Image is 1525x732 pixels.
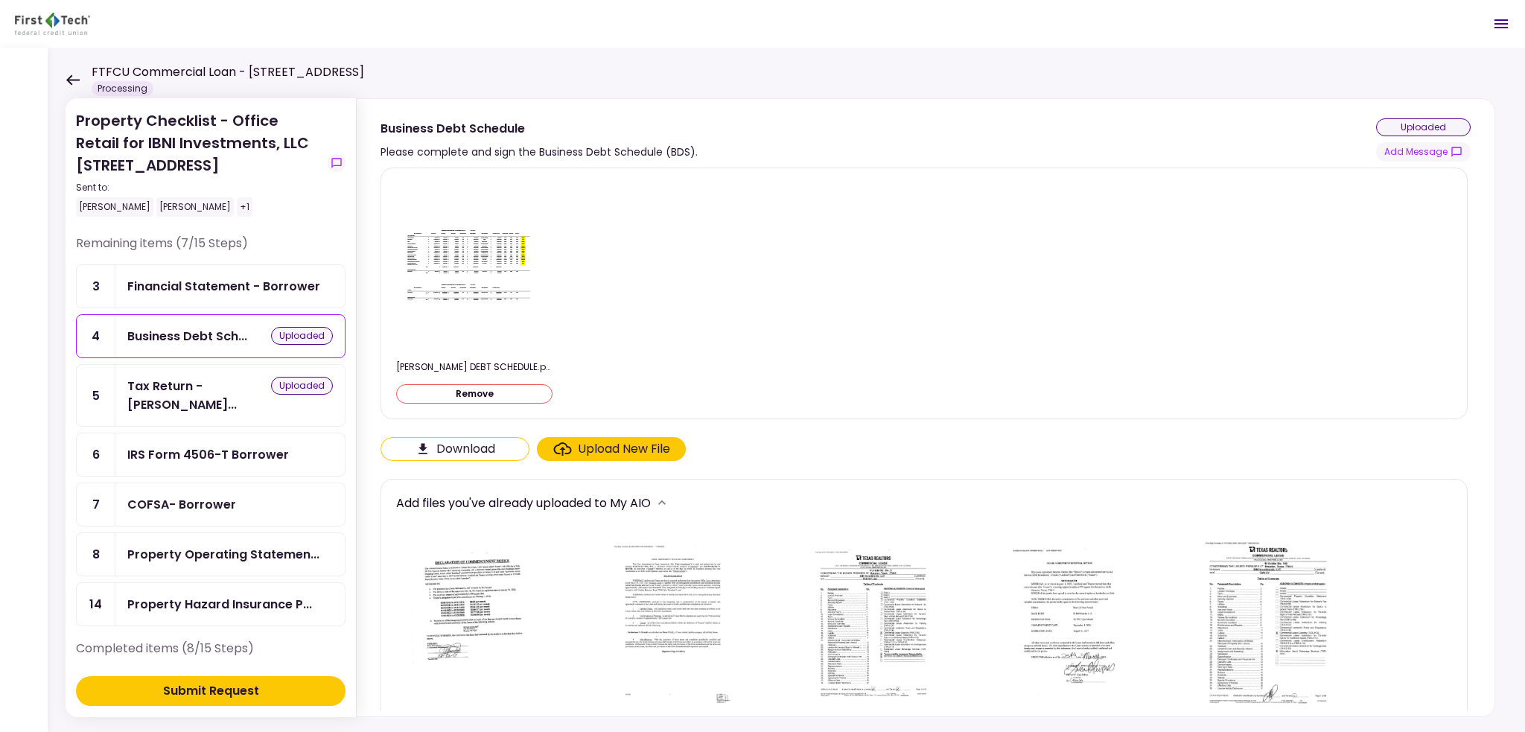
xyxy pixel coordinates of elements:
button: Remove [396,384,553,404]
a: 3Financial Statement - Borrower [76,264,346,308]
div: Business Debt Schedule [381,119,698,138]
h1: FTFCU Commercial Loan - [STREET_ADDRESS] [92,63,364,81]
a: 14Property Hazard Insurance Policy and Liability Insurance Policy [76,582,346,626]
div: 6 [77,433,115,476]
div: Business Debt Schedule [127,327,247,346]
button: Submit Request [76,676,346,706]
div: 3 [77,265,115,308]
div: 4 [77,315,115,357]
div: Property Hazard Insurance Policy and Liability Insurance Policy [127,595,312,614]
span: Click here to upload the required document [537,437,686,461]
a: 4Business Debt Scheduleuploaded [76,314,346,358]
div: COFSA- Borrower [127,495,236,514]
div: Financial Statement - Borrower [127,277,320,296]
div: Business Debt SchedulePlease complete and sign the Business Debt Schedule (BDS).uploadedshow-mess... [356,98,1495,717]
div: uploaded [271,377,333,395]
div: uploaded [1376,118,1471,136]
div: 7 [77,483,115,526]
img: Partner icon [15,13,90,35]
button: more [651,491,673,514]
div: Remaining items (7/15 Steps) [76,235,346,264]
button: show-messages [328,154,346,172]
div: Tax Return - Borrower [127,377,271,414]
div: Add files you've already uploaded to My AIO [396,494,651,512]
div: [PERSON_NAME] [76,197,153,217]
div: 5 [77,365,115,426]
div: Please complete and sign the Business Debt Schedule (BDS). [381,143,698,161]
div: 8 [77,533,115,576]
button: show-messages [1376,142,1471,162]
a: 8Property Operating Statements [76,532,346,576]
div: +1 [237,197,252,217]
div: Property Checklist - Office Retail for IBNI Investments, LLC [STREET_ADDRESS] [76,109,322,217]
div: 14 [77,583,115,626]
button: Click here to download the document [381,437,529,461]
div: [PERSON_NAME] [156,197,234,217]
a: 7COFSA- Borrower [76,483,346,526]
div: Submit Request [163,682,259,700]
div: Property Operating Statements [127,545,319,564]
div: Sent to: [76,181,322,194]
div: Upload New File [578,440,670,458]
div: jOHNNY DEBT SCHEDULE.pdf [396,360,553,374]
a: 5Tax Return - Borroweruploaded [76,364,346,427]
div: Completed items (8/15 Steps) [76,640,346,669]
a: 6IRS Form 4506-T Borrower [76,433,346,477]
div: Processing [92,81,153,96]
button: Open menu [1483,6,1519,42]
div: IRS Form 4506-T Borrower [127,445,289,464]
div: uploaded [271,327,333,345]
